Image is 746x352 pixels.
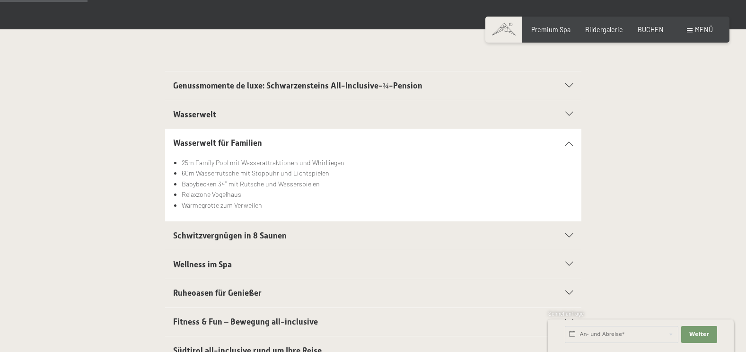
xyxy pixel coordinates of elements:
button: Weiter [681,326,717,343]
span: Menü [695,26,713,34]
span: Wasserwelt [173,110,216,119]
li: Relaxzone Vogelhaus [182,189,573,200]
span: Fitness & Fun – Bewegung all-inclusive [173,317,318,326]
span: Schnellanfrage [548,310,584,317]
span: Weiter [689,331,709,338]
li: 60m Wasserrutsche mit Stoppuhr und Lichtspielen [182,168,573,179]
span: Ruheoasen für Genießer [173,288,262,298]
span: Wasserwelt für Familien [173,138,262,148]
span: Wellness im Spa [173,260,232,269]
a: BUCHEN [638,26,664,34]
li: 25m Family Pool mit Wasserattraktionen und Whirlliegen [182,158,573,168]
span: Genussmomente de luxe: Schwarzensteins All-Inclusive-¾-Pension [173,81,422,90]
a: Bildergalerie [585,26,623,34]
li: Wärmegrotte zum Verweilen [182,200,573,211]
span: Schwitzvergnügen in 8 Saunen [173,231,287,240]
a: Premium Spa [531,26,570,34]
li: Babybecken 34° mit Rutsche und Wasserspielen [182,179,573,190]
